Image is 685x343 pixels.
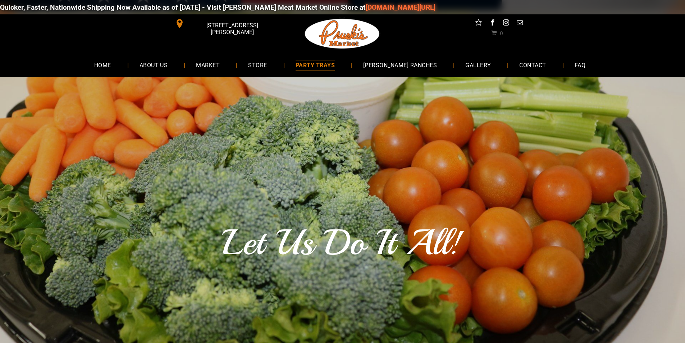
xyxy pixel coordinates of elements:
[515,18,524,29] a: email
[303,14,381,53] img: Pruski-s+Market+HQ+Logo2-1920w.png
[564,55,596,74] a: FAQ
[186,18,278,39] span: [STREET_ADDRESS][PERSON_NAME]
[474,18,483,29] a: Social network
[170,18,280,29] a: [STREET_ADDRESS][PERSON_NAME]
[223,220,462,265] font: Let Us Do It All!
[129,55,179,74] a: ABOUT US
[185,55,230,74] a: MARKET
[488,18,497,29] a: facebook
[501,18,511,29] a: instagram
[237,55,278,74] a: STORE
[508,55,557,74] a: CONTACT
[285,55,346,74] a: PARTY TRAYS
[83,55,122,74] a: HOME
[352,55,448,74] a: [PERSON_NAME] RANCHES
[455,55,502,74] a: GALLERY
[500,30,503,36] span: 0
